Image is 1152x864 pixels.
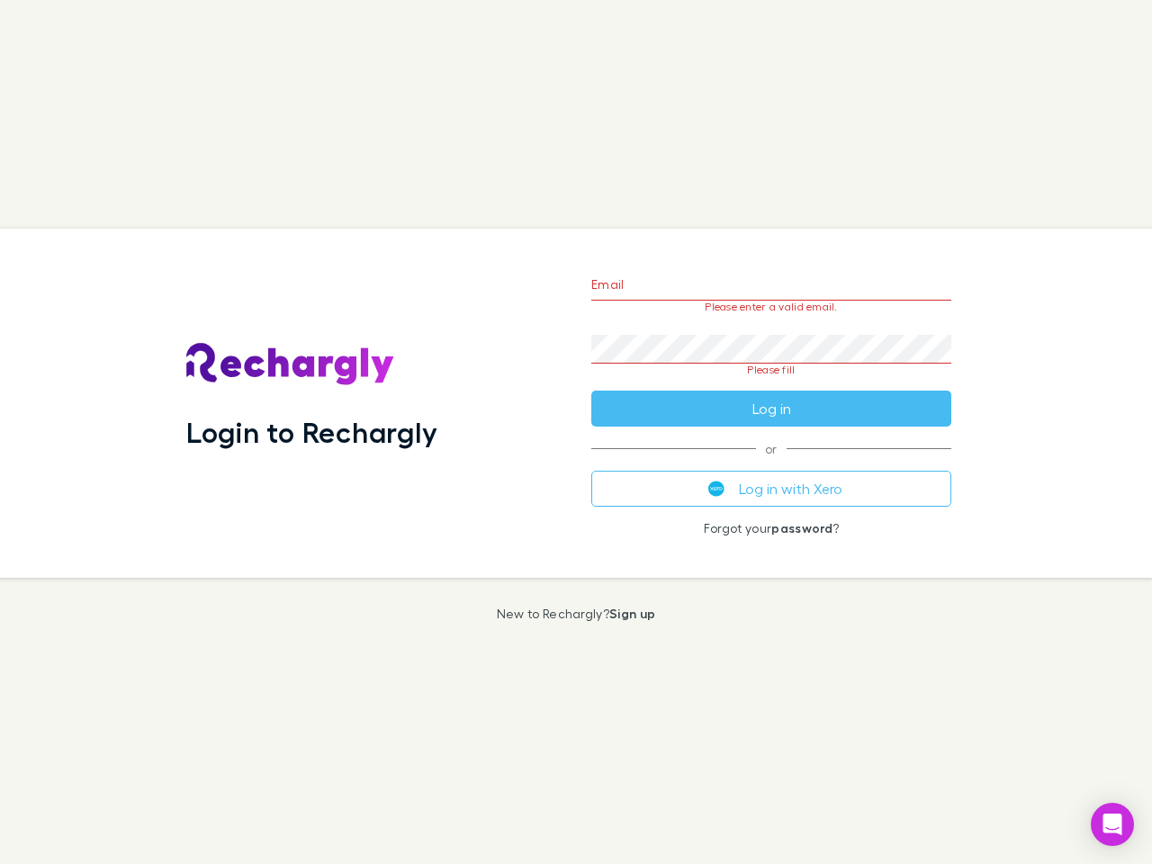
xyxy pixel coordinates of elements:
h1: Login to Rechargly [186,415,437,449]
button: Log in [591,391,951,427]
button: Log in with Xero [591,471,951,507]
p: Please fill [591,364,951,376]
p: New to Rechargly? [497,607,656,621]
a: password [771,520,832,535]
span: or [591,448,951,449]
img: Rechargly's Logo [186,343,395,386]
a: Sign up [609,606,655,621]
div: Open Intercom Messenger [1091,803,1134,846]
p: Forgot your ? [591,521,951,535]
p: Please enter a valid email. [591,301,951,313]
img: Xero's logo [708,481,724,497]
